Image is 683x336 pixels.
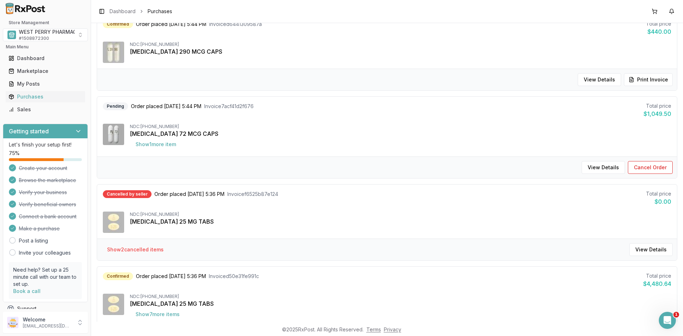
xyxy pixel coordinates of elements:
div: Dashboard [9,55,82,62]
a: Marketplace [6,65,85,78]
button: Show7more items [130,308,185,321]
a: Dashboard [110,8,136,15]
button: View Details [578,73,621,86]
p: Need help? Set up a 25 minute call with our team to set up. [13,266,78,288]
div: [MEDICAL_DATA] 290 MCG CAPS [130,47,671,56]
a: Post a listing [19,237,48,244]
span: # 1508872300 [19,36,49,41]
div: NDC: [PHONE_NUMBER] [130,42,671,47]
img: Linzess 290 MCG CAPS [103,42,124,63]
span: 1 [673,312,679,318]
nav: breadcrumb [110,8,172,15]
div: NDC: [PHONE_NUMBER] [130,212,671,217]
img: RxPost Logo [3,3,48,14]
div: $4,480.64 [643,279,671,288]
div: $0.00 [646,197,671,206]
div: Total price [646,190,671,197]
button: Marketplace [3,65,88,77]
div: Confirmed [103,20,133,28]
div: Purchases [9,93,82,100]
a: Sales [6,103,85,116]
span: Invoice f6525b87e124 [227,191,278,198]
p: Welcome [23,316,72,323]
p: [EMAIL_ADDRESS][DOMAIN_NAME] [23,323,72,329]
button: View Details [629,243,673,256]
img: Jardiance 25 MG TABS [103,294,124,315]
button: Show1more item [130,138,182,151]
button: Purchases [3,91,88,102]
span: Verify your business [19,189,67,196]
span: Order placed [DATE] 5:36 PM [136,273,206,280]
div: Confirmed [103,272,133,280]
span: Browse the marketplace [19,177,76,184]
div: Total price [644,102,671,110]
a: My Posts [6,78,85,90]
div: Total price [643,272,671,279]
div: My Posts [9,80,82,87]
img: User avatar [7,317,18,328]
div: Marketplace [9,68,82,75]
span: Order placed [DATE] 5:44 PM [131,103,201,110]
iframe: Intercom live chat [659,312,676,329]
span: Invoice d50e31fe991c [209,273,259,280]
span: Make a purchase [19,225,60,232]
button: Cancel Order [628,161,673,174]
div: [MEDICAL_DATA] 72 MCG CAPS [130,129,671,138]
div: Pending [103,102,128,110]
a: Terms [366,326,381,332]
a: Book a call [13,288,41,294]
div: Sales [9,106,82,113]
span: WEST PERRY PHARMACY INC [19,28,90,36]
div: NDC: [PHONE_NUMBER] [130,124,671,129]
div: [MEDICAL_DATA] 25 MG TABS [130,217,671,226]
button: View Details [582,161,625,174]
span: Create your account [19,165,67,172]
button: My Posts [3,78,88,90]
img: Linzess 72 MCG CAPS [103,124,124,145]
button: Sales [3,104,88,115]
h2: Store Management [3,20,88,26]
button: Select a view [3,28,88,41]
img: Jardiance 25 MG TABS [103,212,124,233]
div: $440.00 [646,27,671,36]
div: Cancelled by seller [103,190,152,198]
a: Dashboard [6,52,85,65]
h2: Main Menu [6,44,85,50]
button: Show2cancelled items [101,243,169,256]
button: Dashboard [3,53,88,64]
span: Order placed [DATE] 5:44 PM [136,21,206,28]
span: Order placed [DATE] 5:36 PM [154,191,224,198]
span: 75 % [9,150,20,157]
button: Support [3,302,88,315]
a: Privacy [384,326,401,332]
a: Purchases [6,90,85,103]
div: [MEDICAL_DATA] 25 MG TABS [130,299,671,308]
p: Let's finish your setup first! [9,141,82,148]
span: Purchases [148,8,172,15]
span: Connect a bank account [19,213,76,220]
span: Invoice 7acf41d2f676 [204,103,254,110]
button: Print Invoice [624,73,673,86]
div: NDC: [PHONE_NUMBER] [130,294,671,299]
div: Total price [646,20,671,27]
h3: Getting started [9,127,49,135]
a: Invite your colleagues [19,249,71,256]
span: Verify beneficial owners [19,201,76,208]
span: Invoice d6441309587a [209,21,262,28]
div: $1,049.50 [644,110,671,118]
